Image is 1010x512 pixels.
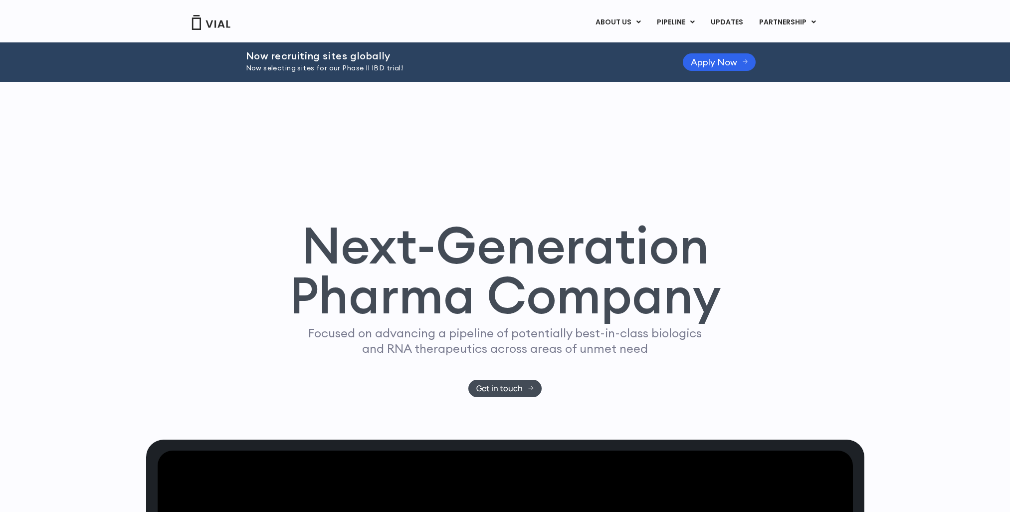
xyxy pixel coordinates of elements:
h1: Next-Generation Pharma Company [289,220,721,321]
p: Now selecting sites for our Phase II IBD trial! [246,63,658,74]
span: Apply Now [691,58,737,66]
a: Apply Now [683,53,756,71]
img: Vial Logo [191,15,231,30]
span: Get in touch [476,385,523,392]
a: Get in touch [468,380,542,397]
a: ABOUT USMenu Toggle [588,14,648,31]
a: PARTNERSHIPMenu Toggle [751,14,824,31]
h2: Now recruiting sites globally [246,50,658,61]
a: PIPELINEMenu Toggle [649,14,702,31]
a: UPDATES [703,14,751,31]
p: Focused on advancing a pipeline of potentially best-in-class biologics and RNA therapeutics acros... [304,325,706,356]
